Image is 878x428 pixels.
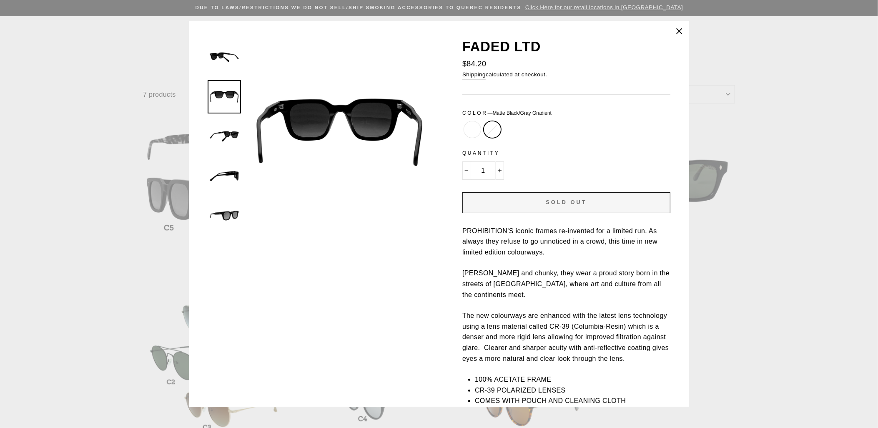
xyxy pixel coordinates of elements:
[462,192,670,213] button: Sold Out
[462,109,670,117] label: Color
[208,81,240,113] img: FADED LTD
[208,121,240,152] img: FADED LTD
[208,160,240,192] img: FADED LTD
[462,161,504,180] input: quantity
[462,268,670,300] p: [PERSON_NAME] and chunky, they wear a proud story born in the streets of [GEOGRAPHIC_DATA], where...
[546,199,587,205] span: Sold Out
[464,121,481,138] label: Matte Gray Havana Temples/[PERSON_NAME]/Dark Gray Gradient
[462,161,471,180] button: Reduce item quantity by one
[495,161,504,180] button: Increase item quantity by one
[475,395,670,406] li: COMES WITH POUCH AND CLEANING CLOTH
[493,110,552,116] span: Matte Black/Gray Gradient
[488,110,552,116] span: —
[462,70,486,80] a: Shipping
[208,41,240,73] img: FADED LTD
[462,40,670,54] p: FADED LTD
[484,121,501,138] label: Matte Black/Gray Gradient
[475,385,670,396] li: CR-39 POLARIZED LENSES
[462,312,669,362] span: The new colourways are enhanced with the latest lens technology using a lens material called CR-3...
[462,70,670,80] small: calculated at checkout.
[462,60,486,68] span: $84.20
[462,149,670,157] label: Quantity
[462,226,670,258] p: PROHIBITION'S iconic frames re-invented for a limited run. As always they refuse to go unnoticed ...
[475,374,670,385] li: 100% ACETATE FRAME
[208,200,240,232] img: FADED LTD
